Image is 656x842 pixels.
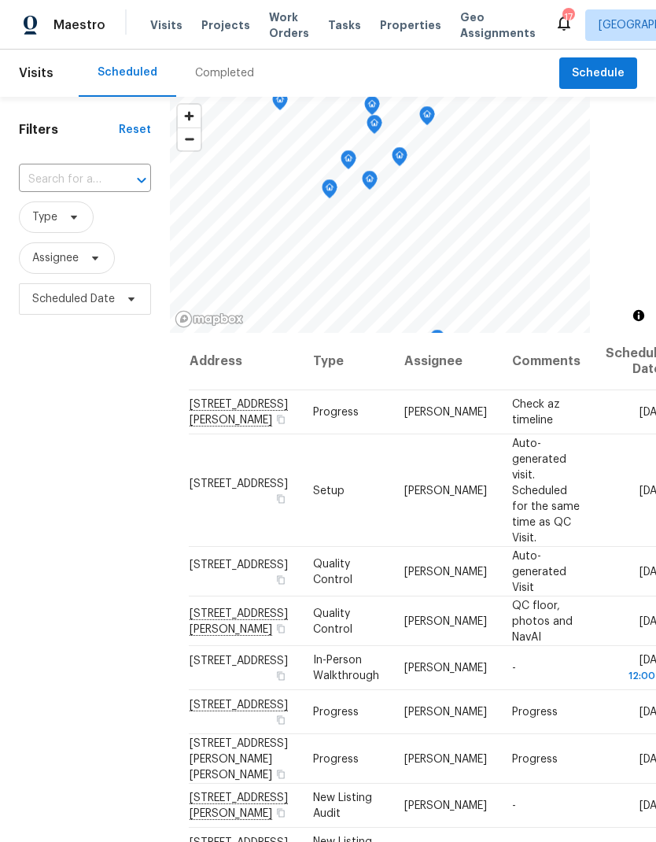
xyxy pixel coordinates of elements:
[178,127,201,150] button: Zoom out
[341,150,356,175] div: Map marker
[404,753,487,764] span: [PERSON_NAME]
[32,250,79,266] span: Assignee
[274,572,288,586] button: Copy Address
[274,766,288,781] button: Copy Address
[119,122,151,138] div: Reset
[404,566,487,577] span: [PERSON_NAME]
[634,307,643,324] span: Toggle attribution
[512,600,573,642] span: QC floor, photos and NavAI
[429,330,445,354] div: Map marker
[512,399,560,426] span: Check az timeline
[300,333,392,390] th: Type
[274,621,288,635] button: Copy Address
[178,128,201,150] span: Zoom out
[404,707,487,718] span: [PERSON_NAME]
[195,65,254,81] div: Completed
[274,491,288,505] button: Copy Address
[19,168,107,192] input: Search for an address...
[189,333,300,390] th: Address
[170,97,590,333] canvas: Map
[313,607,352,634] span: Quality Control
[404,485,487,496] span: [PERSON_NAME]
[419,106,435,131] div: Map marker
[328,20,361,31] span: Tasks
[404,407,487,418] span: [PERSON_NAME]
[629,306,648,325] button: Toggle attribution
[313,792,372,819] span: New Listing Audit
[559,57,637,90] button: Schedule
[190,656,288,667] span: [STREET_ADDRESS]
[512,438,580,543] span: Auto-generated visit. Scheduled for the same time as QC Visit.
[404,800,487,811] span: [PERSON_NAME]
[367,115,382,139] div: Map marker
[313,753,359,764] span: Progress
[499,333,593,390] th: Comments
[362,171,378,195] div: Map marker
[131,169,153,191] button: Open
[364,96,380,120] div: Map marker
[190,478,288,489] span: [STREET_ADDRESS]
[460,9,536,41] span: Geo Assignments
[392,147,407,172] div: Map marker
[32,291,115,307] span: Scheduled Date
[562,9,573,25] div: 17
[274,806,288,820] button: Copy Address
[190,737,288,780] span: [STREET_ADDRESS][PERSON_NAME][PERSON_NAME]
[512,550,566,593] span: Auto-generated Visit
[322,179,337,204] div: Map marker
[32,209,57,225] span: Type
[512,663,516,674] span: -
[53,17,105,33] span: Maestro
[274,412,288,427] button: Copy Address
[190,559,288,570] span: [STREET_ADDRESS]
[269,9,309,41] span: Work Orders
[274,669,288,683] button: Copy Address
[313,558,352,585] span: Quality Control
[313,655,379,681] span: In-Person Walkthrough
[313,407,359,418] span: Progress
[380,17,441,33] span: Properties
[392,333,499,390] th: Assignee
[512,800,516,811] span: -
[572,64,625,83] span: Schedule
[98,65,157,80] div: Scheduled
[19,56,53,90] span: Visits
[150,17,182,33] span: Visits
[19,122,119,138] h1: Filters
[313,707,359,718] span: Progress
[404,663,487,674] span: [PERSON_NAME]
[512,707,558,718] span: Progress
[272,91,288,116] div: Map marker
[175,310,244,328] a: Mapbox homepage
[274,713,288,727] button: Copy Address
[512,753,558,764] span: Progress
[178,105,201,127] button: Zoom in
[404,615,487,626] span: [PERSON_NAME]
[201,17,250,33] span: Projects
[313,485,345,496] span: Setup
